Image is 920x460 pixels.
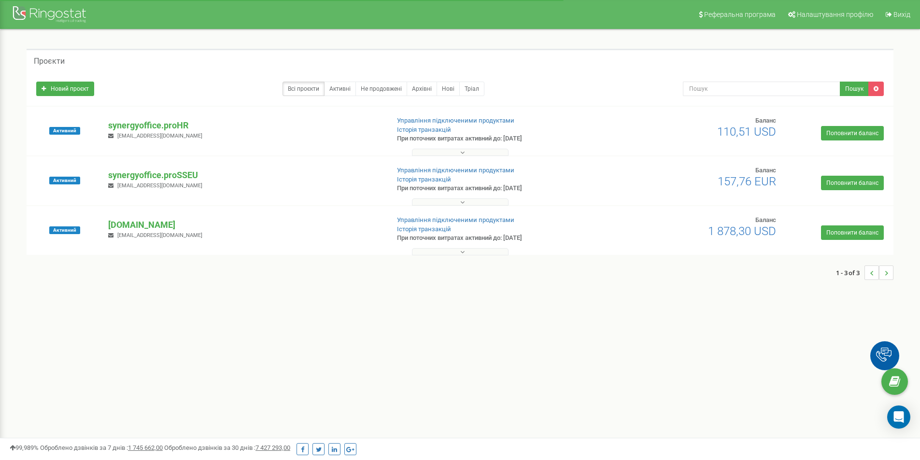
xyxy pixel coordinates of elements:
span: Активний [49,177,80,184]
span: 1 878,30 USD [708,224,776,238]
span: Активний [49,127,80,135]
p: [DOMAIN_NAME] [108,219,381,231]
p: synergyoffice.proHR [108,119,381,132]
span: Баланс [755,167,776,174]
a: Історія транзакцій [397,126,451,133]
a: Історія транзакцій [397,225,451,233]
span: Баланс [755,117,776,124]
span: Баланс [755,216,776,223]
a: Управління підключеними продуктами [397,167,514,174]
a: Управління підключеними продуктами [397,117,514,124]
button: Пошук [840,82,869,96]
u: 7 427 293,00 [255,444,290,451]
span: Активний [49,226,80,234]
a: Не продовжені [355,82,407,96]
span: Вихід [893,11,910,18]
span: Налаштування профілю [797,11,873,18]
p: При поточних витратах активний до: [DATE] [397,134,598,143]
span: [EMAIL_ADDRESS][DOMAIN_NAME] [117,182,202,189]
a: Архівні [407,82,437,96]
span: 110,51 USD [717,125,776,139]
span: [EMAIL_ADDRESS][DOMAIN_NAME] [117,133,202,139]
h5: Проєкти [34,57,65,66]
a: Новий проєкт [36,82,94,96]
a: Історія транзакцій [397,176,451,183]
p: При поточних витратах активний до: [DATE] [397,234,598,243]
a: Поповнити баланс [821,225,884,240]
span: Оброблено дзвінків за 30 днів : [164,444,290,451]
a: Всі проєкти [283,82,325,96]
span: 99,989% [10,444,39,451]
a: Управління підключеними продуктами [397,216,514,223]
span: 1 - 3 of 3 [836,265,864,280]
input: Пошук [683,82,840,96]
span: Оброблено дзвінків за 7 днів : [40,444,163,451]
a: Тріал [459,82,484,96]
p: synergyoffice.proSSEU [108,169,381,181]
div: Open Intercom Messenger [887,405,910,429]
span: [EMAIL_ADDRESS][DOMAIN_NAME] [117,232,202,238]
p: При поточних витратах активний до: [DATE] [397,184,598,193]
u: 1 745 662,00 [128,444,163,451]
a: Поповнити баланс [821,126,884,140]
a: Поповнити баланс [821,176,884,190]
a: Нові [437,82,460,96]
nav: ... [836,256,893,290]
span: 157,76 EUR [718,175,776,188]
a: Активні [324,82,356,96]
span: Реферальна програма [704,11,776,18]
